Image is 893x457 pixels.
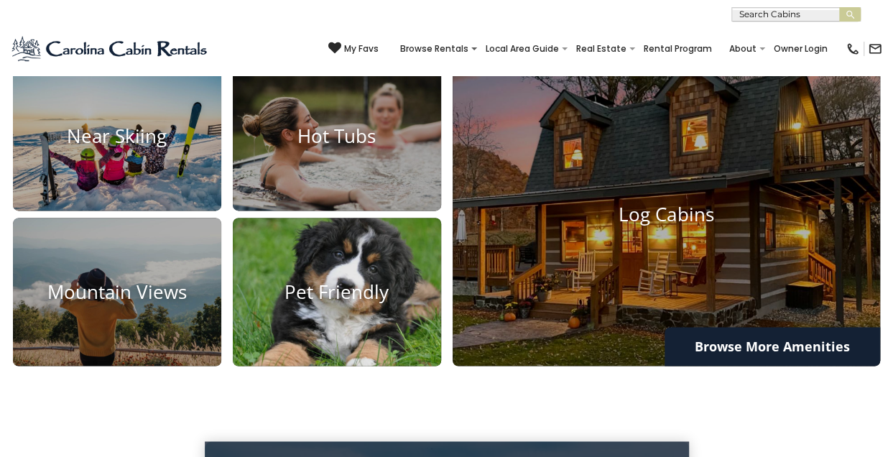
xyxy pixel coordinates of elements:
a: Mountain Views [13,218,221,366]
img: phone-regular-black.png [846,42,860,56]
a: Near Skiing [13,62,221,210]
a: Real Estate [569,39,634,59]
h4: Pet Friendly [233,280,441,303]
a: About [722,39,764,59]
a: Owner Login [767,39,835,59]
h4: Mountain Views [13,280,221,303]
h4: Hot Tubs [233,125,441,147]
a: Local Area Guide [478,39,566,59]
span: My Favs [344,42,379,55]
h4: Log Cabins [453,203,881,225]
a: Hot Tubs [233,62,441,210]
a: Rental Program [637,39,719,59]
img: Blue-2.png [11,34,210,63]
h4: Near Skiing [13,125,221,147]
a: My Favs [328,42,379,56]
img: mail-regular-black.png [868,42,882,56]
a: Pet Friendly [233,218,441,366]
a: Browse Rentals [393,39,476,59]
a: Browse More Amenities [665,327,880,366]
a: Log Cabins [453,62,881,366]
